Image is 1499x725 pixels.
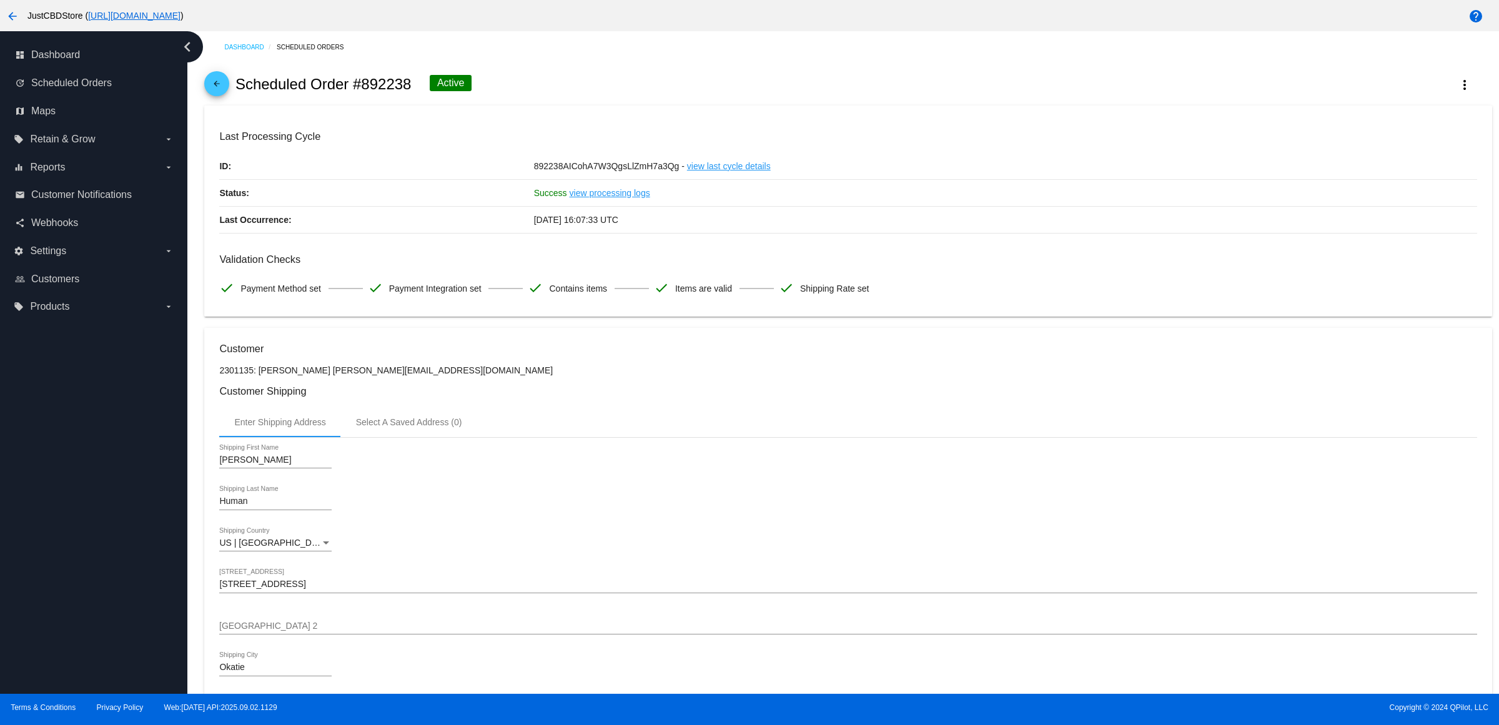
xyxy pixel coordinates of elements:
[14,162,24,172] i: equalizer
[534,215,618,225] span: [DATE] 16:07:33 UTC
[219,180,533,206] p: Status:
[430,75,472,91] div: Active
[219,496,332,506] input: Shipping Last Name
[15,185,174,205] a: email Customer Notifications
[14,134,24,144] i: local_offer
[219,153,533,179] p: ID:
[30,301,69,312] span: Products
[277,37,355,57] a: Scheduled Orders
[30,245,66,257] span: Settings
[27,11,184,21] span: JustCBDStore ( )
[219,385,1477,397] h3: Customer Shipping
[15,73,174,93] a: update Scheduled Orders
[534,188,567,198] span: Success
[549,275,607,302] span: Contains items
[219,663,332,673] input: Shipping City
[654,280,669,295] mat-icon: check
[164,246,174,256] i: arrow_drop_down
[528,280,543,295] mat-icon: check
[570,180,650,206] a: view processing logs
[234,417,325,427] div: Enter Shipping Address
[800,275,869,302] span: Shipping Rate set
[15,78,25,88] i: update
[687,153,771,179] a: view last cycle details
[219,621,1477,631] input: Shipping Street 2
[534,161,685,171] span: 892238AICohA7W3QgsLlZmH7a3Qg -
[88,11,181,21] a: [URL][DOMAIN_NAME]
[164,703,277,712] a: Web:[DATE] API:2025.09.02.1129
[5,9,20,24] mat-icon: arrow_back
[368,280,383,295] mat-icon: check
[164,134,174,144] i: arrow_drop_down
[760,703,1488,712] span: Copyright © 2024 QPilot, LLC
[675,275,732,302] span: Items are valid
[235,76,412,93] h2: Scheduled Order #892238
[164,302,174,312] i: arrow_drop_down
[31,49,80,61] span: Dashboard
[224,37,277,57] a: Dashboard
[219,538,332,548] mat-select: Shipping Country
[11,703,76,712] a: Terms & Conditions
[15,101,174,121] a: map Maps
[15,45,174,65] a: dashboard Dashboard
[31,77,112,89] span: Scheduled Orders
[15,274,25,284] i: people_outline
[97,703,144,712] a: Privacy Policy
[31,189,132,200] span: Customer Notifications
[219,365,1477,375] p: 2301135: [PERSON_NAME] [PERSON_NAME][EMAIL_ADDRESS][DOMAIN_NAME]
[240,275,320,302] span: Payment Method set
[219,455,332,465] input: Shipping First Name
[31,274,79,285] span: Customers
[779,280,794,295] mat-icon: check
[219,131,1477,142] h3: Last Processing Cycle
[1468,9,1483,24] mat-icon: help
[389,275,482,302] span: Payment Integration set
[219,280,234,295] mat-icon: check
[219,580,1477,589] input: Shipping Street 1
[15,269,174,289] a: people_outline Customers
[219,254,1477,265] h3: Validation Checks
[219,207,533,233] p: Last Occurrence:
[30,134,95,145] span: Retain & Grow
[15,50,25,60] i: dashboard
[15,218,25,228] i: share
[31,106,56,117] span: Maps
[31,217,78,229] span: Webhooks
[1457,77,1472,92] mat-icon: more_vert
[356,417,462,427] div: Select A Saved Address (0)
[15,106,25,116] i: map
[219,538,330,548] span: US | [GEOGRAPHIC_DATA]
[15,213,174,233] a: share Webhooks
[219,343,1477,355] h3: Customer
[30,162,65,173] span: Reports
[15,190,25,200] i: email
[177,37,197,57] i: chevron_left
[14,246,24,256] i: settings
[164,162,174,172] i: arrow_drop_down
[209,79,224,94] mat-icon: arrow_back
[14,302,24,312] i: local_offer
